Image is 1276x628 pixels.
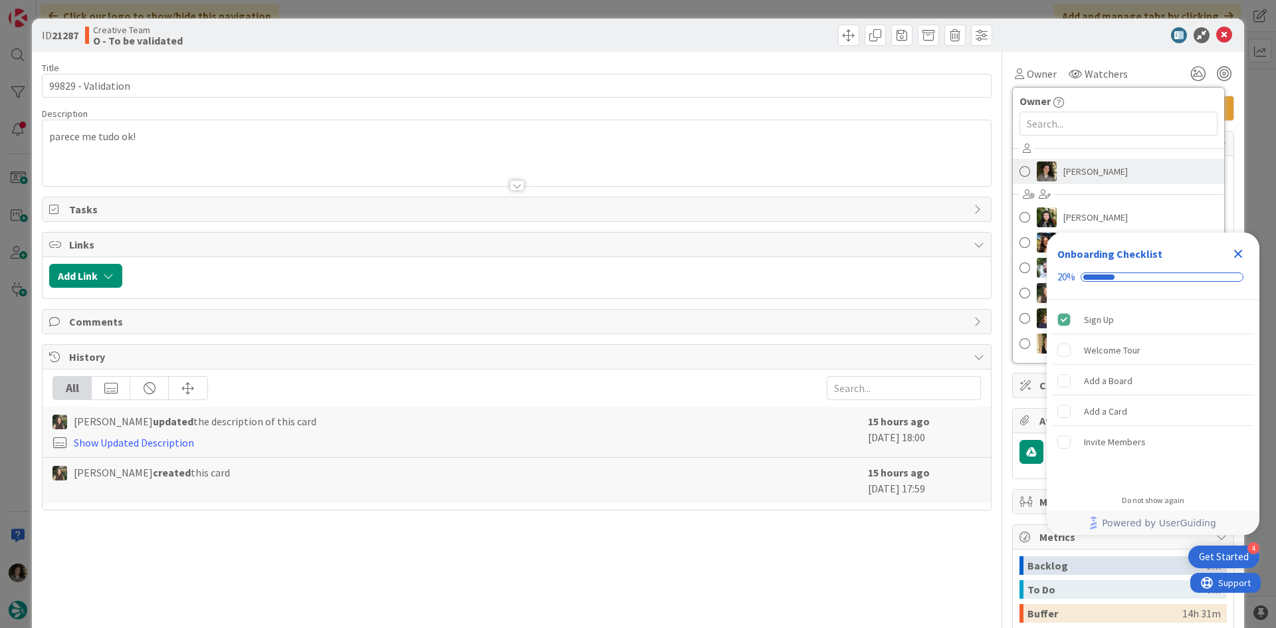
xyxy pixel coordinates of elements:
input: Search... [827,376,981,400]
div: Sign Up is complete. [1052,305,1254,334]
div: [DATE] 17:59 [868,465,981,496]
div: Onboarding Checklist [1057,246,1162,262]
a: MS[PERSON_NAME] [1013,159,1224,184]
a: Powered by UserGuiding [1053,511,1253,535]
span: Support [28,2,60,18]
img: IT [1037,258,1057,278]
a: ITIT TourTailors [1013,255,1224,280]
span: Owner [1019,93,1051,109]
b: 15 hours ago [868,466,930,479]
img: SP [1037,334,1057,354]
div: 20% [1057,271,1075,283]
div: Invite Members is incomplete. [1052,427,1254,457]
div: Footer [1047,511,1259,535]
div: Add a Board [1084,373,1132,389]
b: updated [153,415,193,428]
div: Backlog [1027,556,1206,575]
div: [DATE] 18:00 [868,413,981,451]
span: Tasks [69,201,967,217]
img: IG [1037,283,1057,303]
img: MS [1037,161,1057,181]
div: Get Started [1199,550,1249,564]
div: Open Get Started checklist, remaining modules: 4 [1188,546,1259,568]
div: Checklist progress: 20% [1057,271,1249,283]
div: Add a Card is incomplete. [1052,397,1254,426]
span: [PERSON_NAME] [1063,207,1128,227]
a: SP[PERSON_NAME] [1013,331,1224,356]
a: MC[PERSON_NAME] [1013,306,1224,331]
span: ID [42,27,78,43]
span: Description [42,108,88,120]
input: Search... [1019,112,1218,136]
div: Checklist items [1047,300,1259,486]
span: Links [69,237,967,253]
div: Welcome Tour [1084,342,1140,358]
img: IG [53,415,67,429]
div: Invite Members [1084,434,1146,450]
label: Title [42,62,59,74]
span: Comments [69,314,967,330]
img: DR [1037,233,1057,253]
div: Add a Board is incomplete. [1052,366,1254,395]
b: 21287 [52,29,78,42]
a: Show Updated Description [74,436,194,449]
span: Powered by UserGuiding [1102,515,1216,531]
a: BC[PERSON_NAME] [1013,205,1224,230]
div: Close Checklist [1227,243,1249,264]
div: Do not show again [1122,495,1184,506]
div: Buffer [1027,604,1182,623]
button: Add Link [49,264,122,288]
span: [PERSON_NAME] this card [74,465,230,480]
span: Watchers [1085,66,1128,82]
div: Add a Card [1084,403,1127,419]
div: All [53,377,92,399]
img: MC [1037,308,1057,328]
div: Checklist Container [1047,233,1259,535]
a: DR[PERSON_NAME] [1013,230,1224,255]
b: O - To be validated [93,35,183,46]
span: [PERSON_NAME] the description of this card [74,413,316,429]
span: [PERSON_NAME] [1063,161,1128,181]
img: IG [53,466,67,480]
span: Mirrors [1039,494,1210,510]
div: 4 [1247,542,1259,554]
span: Owner [1027,66,1057,82]
b: 15 hours ago [868,415,930,428]
div: Welcome Tour is incomplete. [1052,336,1254,365]
input: type card name here... [42,74,992,98]
span: Custom Fields [1039,377,1210,393]
div: To Do [1027,580,1206,599]
span: Creative Team [93,25,183,35]
img: BC [1037,207,1057,227]
p: parece me tudo ok! [49,129,984,144]
span: Metrics [1039,529,1210,545]
b: created [153,466,191,479]
span: Attachments [1039,413,1210,429]
div: 14h 31m [1182,604,1221,623]
a: IG[PERSON_NAME] [1013,280,1224,306]
div: Sign Up [1084,312,1114,328]
span: History [69,349,967,365]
